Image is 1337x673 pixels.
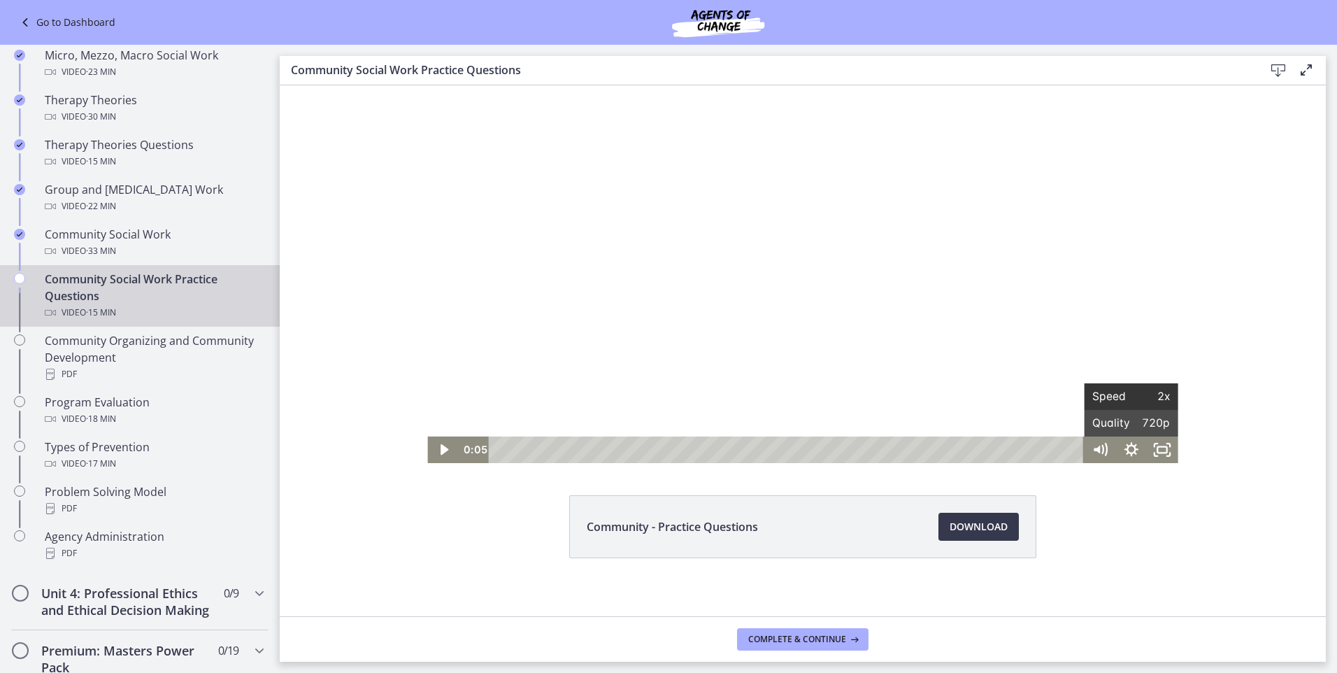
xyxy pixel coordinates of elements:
[950,518,1008,535] span: Download
[14,50,25,61] i: Completed
[291,62,1242,78] h3: Community Social Work Practice Questions
[748,634,846,645] span: Complete & continue
[45,545,263,562] div: PDF
[86,153,116,170] span: · 15 min
[45,528,263,562] div: Agency Administration
[86,304,116,321] span: · 15 min
[86,198,116,215] span: · 22 min
[280,85,1326,463] iframe: Video Lesson
[804,351,836,378] button: Mute
[45,411,263,427] div: Video
[804,298,898,325] button: Speed2x
[45,500,263,517] div: PDF
[852,298,891,325] span: 2x
[45,47,263,80] div: Micro, Mezzo, Macro Social Work
[45,394,263,427] div: Program Evaluation
[45,181,263,215] div: Group and [MEDICAL_DATA] Work
[813,325,852,351] span: Quality
[14,139,25,150] i: Completed
[45,366,263,383] div: PDF
[938,513,1019,541] a: Download
[45,304,263,321] div: Video
[218,642,238,659] span: 0 / 19
[86,108,116,125] span: · 30 min
[45,153,263,170] div: Video
[86,411,116,427] span: · 18 min
[224,585,238,602] span: 0 / 9
[45,92,263,125] div: Therapy Theories
[14,184,25,195] i: Completed
[867,351,899,378] button: Fullscreen
[804,325,898,351] button: Quality720p
[852,325,891,351] span: 720p
[41,585,212,618] h2: Unit 4: Professional Ethics and Ethical Decision Making
[45,64,263,80] div: Video
[813,298,852,325] span: Speed
[45,136,263,170] div: Therapy Theories Questions
[17,14,115,31] a: Go to Dashboard
[86,64,116,80] span: · 23 min
[45,108,263,125] div: Video
[634,6,802,39] img: Agents of Change Social Work Test Prep
[86,455,116,472] span: · 17 min
[836,351,867,378] button: Hide settings menu
[45,226,263,260] div: Community Social Work
[45,439,263,472] div: Types of Prevention
[45,243,263,260] div: Video
[14,94,25,106] i: Completed
[45,455,263,472] div: Video
[587,518,758,535] span: Community - Practice Questions
[14,229,25,240] i: Completed
[45,198,263,215] div: Video
[45,483,263,517] div: Problem Solving Model
[45,271,263,321] div: Community Social Work Practice Questions
[737,628,868,651] button: Complete & continue
[45,332,263,383] div: Community Organizing and Community Development
[86,243,116,260] span: · 33 min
